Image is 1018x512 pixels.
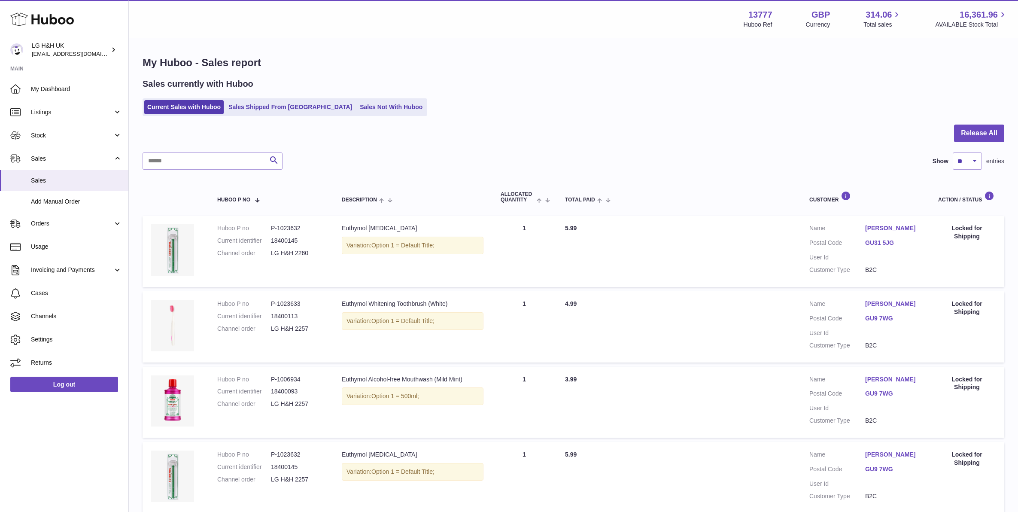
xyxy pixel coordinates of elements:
[748,9,772,21] strong: 13777
[809,480,865,488] dt: User Id
[271,300,325,308] dd: P-1023633
[809,341,865,350] dt: Customer Type
[357,100,425,114] a: Sales Not With Huboo
[986,157,1004,165] span: entries
[217,325,271,333] dt: Channel order
[865,492,921,500] dd: B2C
[217,387,271,396] dt: Current identifier
[31,289,122,297] span: Cases
[342,463,483,481] div: Variation:
[271,249,325,257] dd: LG H&H 2260
[938,300,996,316] div: Locked for Shipping
[809,417,865,425] dt: Customer Type
[151,451,194,502] img: Euthymol_Tongue_Cleaner-Image-4.webp
[31,155,113,163] span: Sales
[151,224,194,276] img: Euthymol_Tongue_Cleaner-Image-4.webp
[865,266,921,274] dd: B2C
[809,492,865,500] dt: Customer Type
[271,224,325,232] dd: P-1023632
[217,249,271,257] dt: Channel order
[217,224,271,232] dt: Huboo P no
[865,375,921,384] a: [PERSON_NAME]
[143,56,1004,70] h1: My Huboo - Sales report
[31,219,113,228] span: Orders
[371,317,435,324] span: Option 1 = Default Title;
[935,9,1008,29] a: 16,361.96 AVAILABLE Stock Total
[865,451,921,459] a: [PERSON_NAME]
[809,465,865,475] dt: Postal Code
[938,191,996,203] div: Action / Status
[492,367,556,438] td: 1
[31,198,122,206] span: Add Manual Order
[217,300,271,308] dt: Huboo P no
[151,375,194,427] img: Euthymol_Alcohol_Free_Mild_Mint_Mouthwash_500ml.webp
[151,300,194,351] img: resize.webp
[565,225,577,232] span: 5.99
[271,451,325,459] dd: P-1023632
[217,237,271,245] dt: Current identifier
[865,341,921,350] dd: B2C
[271,312,325,320] dd: 18400113
[342,224,483,232] div: Euthymol [MEDICAL_DATA]
[809,224,865,235] dt: Name
[32,50,126,57] span: [EMAIL_ADDRESS][DOMAIN_NAME]
[492,291,556,363] td: 1
[31,108,113,116] span: Listings
[271,325,325,333] dd: LG H&H 2257
[217,463,271,471] dt: Current identifier
[342,312,483,330] div: Variation:
[31,131,113,140] span: Stock
[271,387,325,396] dd: 18400093
[865,417,921,425] dd: B2C
[809,451,865,461] dt: Name
[32,42,109,58] div: LG H&H UK
[809,266,865,274] dt: Customer Type
[31,266,113,274] span: Invoicing and Payments
[371,468,435,475] span: Option 1 = Default Title;
[865,314,921,323] a: GU9 7WG
[938,375,996,392] div: Locked for Shipping
[31,335,122,344] span: Settings
[565,376,577,383] span: 3.99
[865,465,921,473] a: GU9 7WG
[342,387,483,405] div: Variation:
[342,300,483,308] div: Euthymol Whitening Toothbrush (White)
[863,21,902,29] span: Total sales
[866,9,892,21] span: 314.06
[809,314,865,325] dt: Postal Code
[865,300,921,308] a: [PERSON_NAME]
[342,375,483,384] div: Euthymol Alcohol-free Mouthwash (Mild Mint)
[865,239,921,247] a: GU31 5JG
[809,375,865,386] dt: Name
[865,224,921,232] a: [PERSON_NAME]
[938,224,996,241] div: Locked for Shipping
[271,400,325,408] dd: LG H&H 2257
[144,100,224,114] a: Current Sales with Huboo
[744,21,772,29] div: Huboo Ref
[271,475,325,484] dd: LG H&H 2257
[271,463,325,471] dd: 18400145
[501,192,535,203] span: ALLOCATED Quantity
[809,191,921,203] div: Customer
[371,242,435,249] span: Option 1 = Default Title;
[960,9,998,21] span: 16,361.96
[217,400,271,408] dt: Channel order
[217,475,271,484] dt: Channel order
[342,237,483,254] div: Variation:
[217,375,271,384] dt: Huboo P no
[565,197,595,203] span: Total paid
[217,451,271,459] dt: Huboo P no
[143,78,253,90] h2: Sales currently with Huboo
[933,157,948,165] label: Show
[809,239,865,249] dt: Postal Code
[31,359,122,367] span: Returns
[809,300,865,310] dt: Name
[954,125,1004,142] button: Release All
[217,197,250,203] span: Huboo P no
[809,390,865,400] dt: Postal Code
[863,9,902,29] a: 314.06 Total sales
[935,21,1008,29] span: AVAILABLE Stock Total
[271,375,325,384] dd: P-1006934
[271,237,325,245] dd: 18400145
[938,451,996,467] div: Locked for Shipping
